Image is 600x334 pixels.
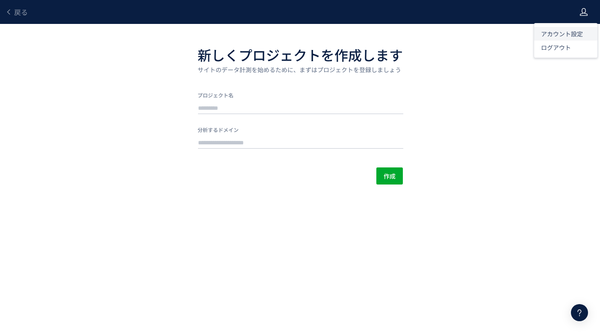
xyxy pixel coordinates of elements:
button: 作成 [376,167,403,185]
span: アカウント設定 [541,29,583,38]
label: プロジェクト名 [198,91,403,99]
label: 分析するドメイン [198,126,403,133]
span: ログアウト [541,43,571,52]
span: 作成 [384,167,396,185]
span: 戻る [14,7,28,17]
p: サイトのデータ計測を始めるために、まずはプロジェクトを登録しましょう [198,65,403,74]
h1: 新しくプロジェクトを作成します [198,44,403,65]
